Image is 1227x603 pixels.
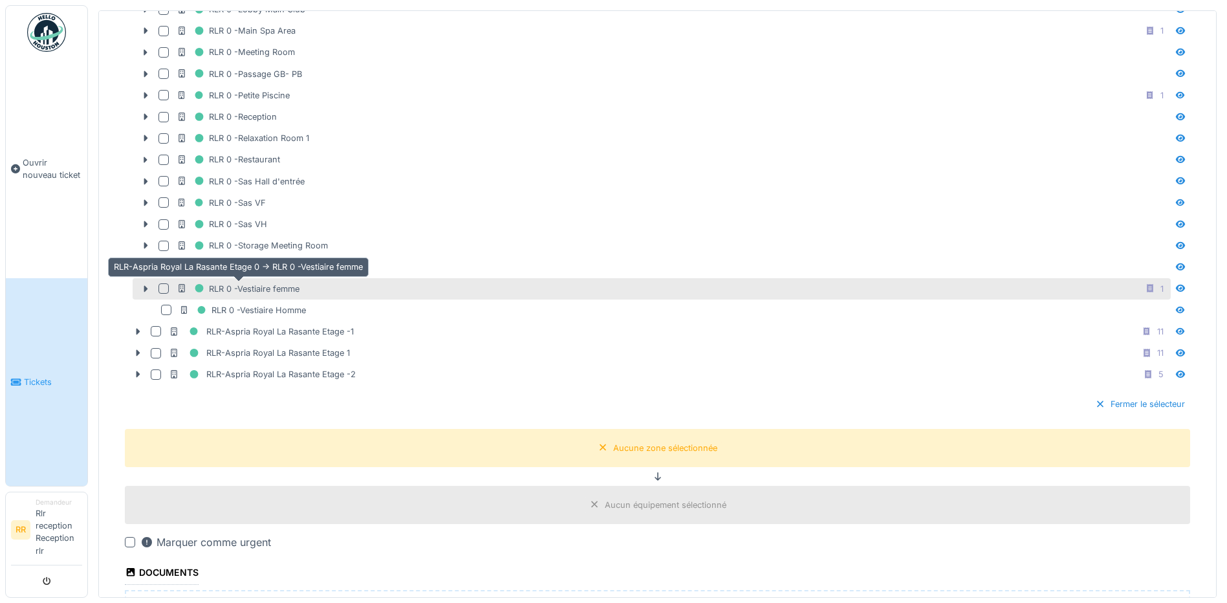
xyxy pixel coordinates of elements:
[1160,89,1164,102] div: 1
[1160,25,1164,37] div: 1
[169,323,354,340] div: RLR-Aspria Royal La Rasante Etage -1
[36,498,82,562] li: Rlr reception Reception rlr
[177,66,302,82] div: RLR 0 -Passage GB- PB
[177,151,280,168] div: RLR 0 -Restaurant
[177,44,295,60] div: RLR 0 -Meeting Room
[605,499,726,511] div: Aucun équipement sélectionné
[24,376,82,388] span: Tickets
[177,195,266,211] div: RLR 0 -Sas VF
[6,59,87,278] a: Ouvrir nouveau ticket
[169,366,356,382] div: RLR-Aspria Royal La Rasante Etage -2
[1158,368,1164,380] div: 5
[177,216,267,232] div: RLR 0 -Sas VH
[1157,325,1164,338] div: 11
[140,534,271,550] div: Marquer comme urgent
[179,302,306,318] div: RLR 0 -Vestiaire Homme
[177,130,309,146] div: RLR 0 -Relaxation Room 1
[6,278,87,485] a: Tickets
[1160,283,1164,295] div: 1
[27,13,66,52] img: Badge_color-CXgf-gQk.svg
[177,87,290,104] div: RLR 0 -Petite Piscine
[108,258,369,276] div: RLR-Aspria Royal La Rasante Etage 0 -> RLR 0 -Vestiaire femme
[177,237,328,254] div: RLR 0 -Storage Meeting Room
[1090,395,1190,413] div: Fermer le sélecteur
[613,442,717,454] div: Aucune zone sélectionnée
[125,563,199,585] div: Documents
[11,520,30,540] li: RR
[11,498,82,565] a: RR DemandeurRlr reception Reception rlr
[23,157,82,181] span: Ouvrir nouveau ticket
[177,173,305,190] div: RLR 0 -Sas Hall d'entrée
[177,281,299,297] div: RLR 0 -Vestiaire femme
[177,109,277,125] div: RLR 0 -Reception
[169,345,350,361] div: RLR-Aspria Royal La Rasante Etage 1
[36,498,82,507] div: Demandeur
[177,23,296,39] div: RLR 0 -Main Spa Area
[1157,347,1164,359] div: 11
